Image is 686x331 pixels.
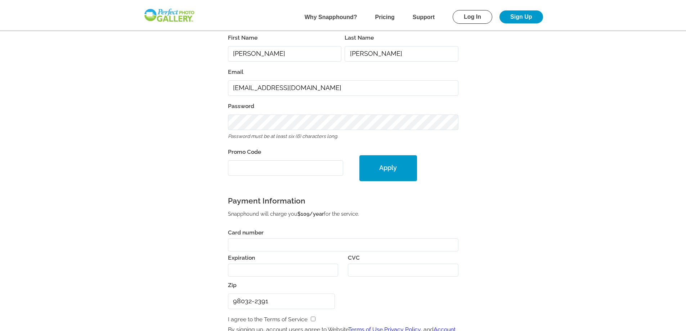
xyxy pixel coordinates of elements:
label: I agree to the Terms of Service [228,316,308,323]
label: Card number [228,226,264,236]
label: Promo Code [228,147,343,157]
label: Last Name [345,33,458,43]
small: Snapphound will charge you for the service. [228,211,359,217]
h3: Payment Information [228,194,458,208]
iframe: Secure card number input frame [233,242,453,248]
a: Log In [453,10,492,24]
a: Pricing [375,14,395,20]
label: Expiration [228,251,255,261]
iframe: Secure CVC input frame [353,267,453,273]
label: Password [228,101,458,111]
button: Apply [359,155,417,181]
a: Support [413,14,435,20]
label: Email [228,67,458,77]
label: CVC [348,251,360,261]
i: Password must be at least six (6) characters long. [228,133,338,139]
iframe: Secure expiration date input frame [233,267,333,273]
b: $109/year [297,211,324,217]
a: Why Snapphound? [305,14,357,20]
img: Snapphound Logo [143,8,195,23]
label: First Name [228,33,342,43]
a: Sign Up [499,10,543,23]
label: Zip [228,280,335,290]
